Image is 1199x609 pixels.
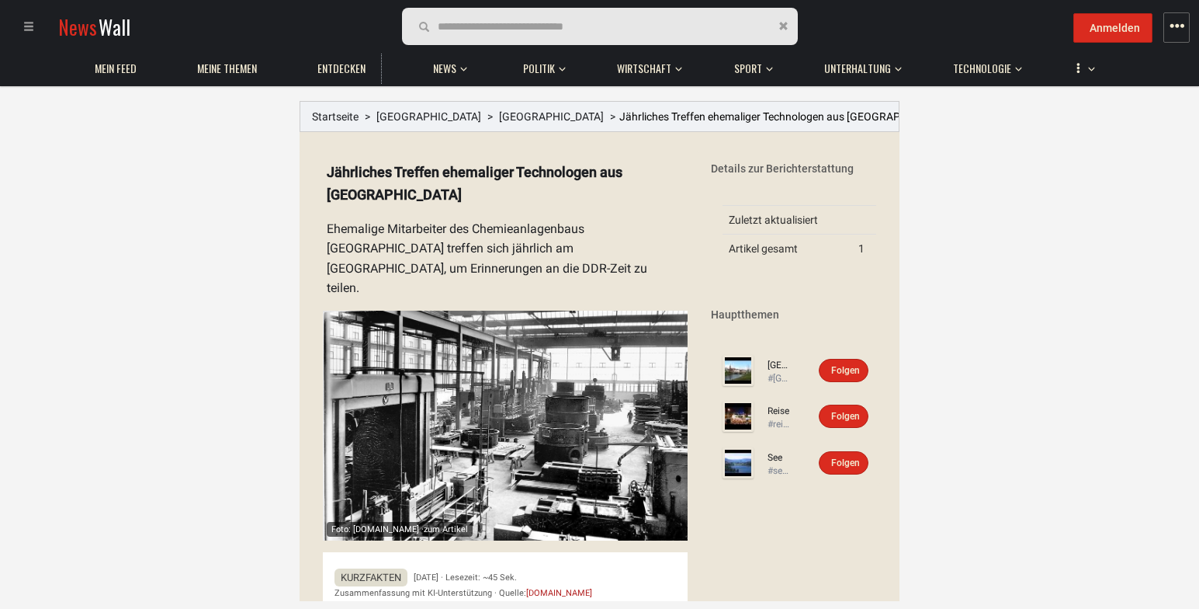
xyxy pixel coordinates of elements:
[376,110,481,123] a: [GEOGRAPHIC_DATA]
[768,405,791,418] a: Reise
[58,12,97,41] span: News
[425,54,464,84] a: News
[323,311,688,541] img: Vorschaubild von volksstimme.de
[1073,13,1152,43] button: Anmelden
[816,47,902,84] button: Unterhaltung
[334,569,407,586] span: Kurzfakten
[711,161,888,176] div: Details zur Berichterstattung
[526,588,592,598] a: [DOMAIN_NAME]
[723,206,852,235] td: Zuletzt aktualisiert
[619,110,951,123] span: Jährliches Treffen ehemaliger Technologen aus [GEOGRAPHIC_DATA]
[723,235,852,263] td: Artikel gesamt
[831,365,860,376] span: Folgen
[1090,22,1140,34] span: Anmelden
[515,54,563,84] a: Politik
[816,54,899,84] a: Unterhaltung
[327,522,473,537] div: Foto: [DOMAIN_NAME] ·
[515,47,566,84] button: Politik
[953,61,1011,75] span: Technologie
[768,418,791,431] div: #reise
[609,47,682,84] button: Wirtschaft
[424,524,468,534] span: zum Artikel
[523,61,555,75] span: Politik
[831,458,860,468] span: Folgen
[711,307,888,322] div: Hauptthemen
[334,570,676,600] div: [DATE] · Lesezeit: ~45 Sek. Zusammenfassung mit KI-Unterstützung · Quelle:
[734,61,762,75] span: Sport
[726,54,770,84] a: Sport
[99,12,130,41] span: Wall
[945,47,1022,84] button: Technologie
[723,447,754,478] img: Profilbild von See
[433,61,456,75] span: News
[723,355,754,386] img: Profilbild von Staßfurt
[317,61,366,75] span: Entdecken
[768,359,791,372] a: [GEOGRAPHIC_DATA]
[312,110,359,123] a: Startseite
[824,61,891,75] span: Unterhaltung
[768,451,791,465] a: See
[831,411,860,422] span: Folgen
[323,311,688,541] a: Foto: [DOMAIN_NAME] ·zum Artikel
[499,110,604,123] a: [GEOGRAPHIC_DATA]
[723,401,754,432] img: Profilbild von Reise
[95,61,137,75] span: Mein Feed
[197,61,257,75] span: Meine Themen
[852,235,876,263] td: 1
[768,372,791,385] div: #[GEOGRAPHIC_DATA]
[609,54,679,84] a: Wirtschaft
[425,47,472,84] button: News
[768,465,791,478] div: #see-6378669e7e064
[945,54,1019,84] a: Technologie
[726,47,773,84] button: Sport
[58,12,130,41] a: NewsWall
[617,61,671,75] span: Wirtschaft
